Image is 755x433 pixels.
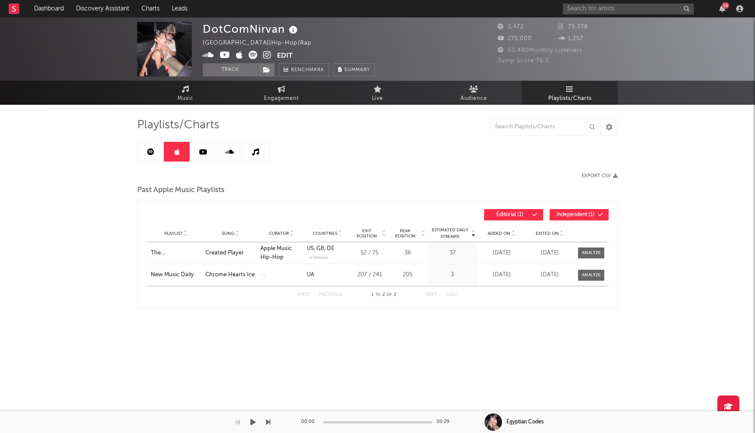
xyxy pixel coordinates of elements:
span: Exited On [536,231,559,236]
a: Benchmark [279,63,329,76]
span: Playlists/Charts [548,93,592,104]
div: [DATE] [480,249,523,258]
button: Last [446,292,457,297]
a: GB [314,246,324,251]
span: 2,472 [498,24,524,30]
span: 275,000 [498,36,532,41]
div: Egyptian Codes [506,418,544,426]
input: Search Playlists/Charts [490,118,599,136]
div: 14 [722,2,729,9]
span: Benchmark [291,65,324,76]
span: Countries [313,231,337,236]
span: Added On [488,231,510,236]
div: 3 [429,271,475,279]
span: Song [222,231,235,236]
span: Estimated Daily Streams [429,227,470,240]
span: 1,257 [558,36,583,41]
button: Summary [333,63,375,76]
span: Peak Position [390,228,420,239]
div: 37 [429,249,475,258]
span: Editorial ( 1 ) [490,212,530,217]
span: Curator [269,231,289,236]
button: Editorial(1) [484,209,543,220]
a: US [307,246,314,251]
span: Engagement [264,93,299,104]
div: 1 2 2 [360,290,408,300]
span: 60,480 Monthly Listeners [498,48,582,53]
a: The [GEOGRAPHIC_DATA] [151,249,201,258]
a: Audience [426,81,522,105]
span: Music [177,93,194,104]
input: Search for artists [563,3,694,14]
div: 52 / 75 [353,249,386,258]
span: Playlist [164,231,183,236]
button: Independent(1) [550,209,609,220]
div: 205 [390,271,425,279]
div: [DATE] [480,271,523,279]
span: Past Apple Music Playlists [137,185,225,196]
span: Independent ( 1 ) [555,212,596,217]
div: 36 [390,249,425,258]
button: 14 [719,5,725,12]
a: Chrome Hearts Ice [205,271,256,279]
a: Music [137,81,233,105]
a: New Music Daily [151,271,201,279]
span: Exit Position [353,228,381,239]
span: (+ 5 more) [309,254,328,261]
div: 00:00 [301,417,319,427]
span: Audience [461,93,487,104]
a: Engagement [233,81,329,105]
button: First [298,292,310,297]
button: Export CSV [582,173,618,179]
a: Created Player [205,249,256,258]
a: Apple Music Hip-Hop [260,246,292,260]
div: [DATE] [528,271,571,279]
div: DotComNirvan [203,22,300,36]
button: Track [203,63,257,76]
div: 00:29 [436,417,454,427]
div: [DATE] [528,249,571,258]
a: Playlists/Charts [522,81,618,105]
a: UA [307,272,314,278]
span: 79,278 [558,24,588,30]
span: Playlists/Charts [137,120,219,131]
button: Previous [319,292,342,297]
a: DE [324,246,334,251]
button: Next [425,292,437,297]
span: Live [372,93,383,104]
span: Jump Score: 76.3 [498,58,549,64]
a: Live [329,81,426,105]
span: Summary [344,68,370,72]
span: to [375,293,381,297]
div: 207 / 241 [353,271,386,279]
span: of [387,293,392,297]
div: [GEOGRAPHIC_DATA] | Hip-Hop/Rap [203,38,322,48]
button: Edit [277,51,293,62]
